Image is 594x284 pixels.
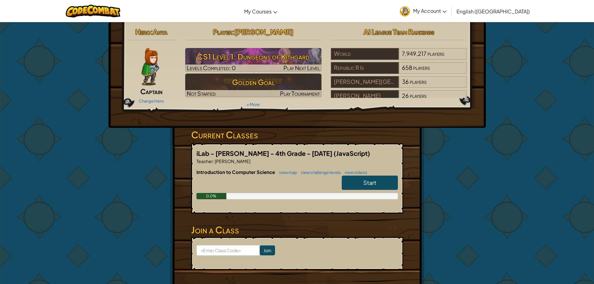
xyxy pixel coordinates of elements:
img: captain-pose.png [141,48,159,85]
div: World [331,48,399,60]
span: Hero [135,27,150,36]
a: Change Hero [139,99,164,103]
span: [PERSON_NAME] [214,158,250,164]
span: 36 [402,78,409,85]
span: : [150,27,153,36]
span: : [213,158,214,164]
span: Player [213,27,232,36]
span: players [413,64,430,71]
span: My Courses [244,8,272,15]
span: Play Next Level [283,64,320,71]
span: AI League Team Rankings [364,27,434,36]
h3: Join a Class [191,223,403,237]
span: English ([GEOGRAPHIC_DATA]) [456,8,530,15]
a: My Account [397,1,450,21]
span: Anya [153,27,167,36]
span: (JavaScript) [334,149,370,157]
a: Republic R Iii658players [331,68,467,75]
span: Teacher [196,158,213,164]
span: 26 [402,92,409,99]
a: My Courses [241,3,280,20]
input: Join [260,245,275,255]
span: Play Tournament [280,90,320,97]
h3: Golden Goal [185,75,321,89]
span: players [410,78,427,85]
span: Introduction to Computer Science [196,169,276,175]
span: players [427,50,444,57]
a: English ([GEOGRAPHIC_DATA]) [453,3,533,20]
input: <Enter Class Code> [196,245,260,256]
h3: CS1 Level 1: Dungeons of Kithgard [185,50,321,64]
span: Start [363,179,376,186]
img: CS1 Level 1: Dungeons of Kithgard [185,48,321,72]
span: [PERSON_NAME] [234,27,293,36]
div: 0.0% [196,193,227,199]
span: players [410,92,427,99]
a: view map [276,170,297,175]
a: view videos [341,170,367,175]
a: + More [247,102,260,107]
span: 658 [402,64,412,71]
img: Golden Goal [185,74,321,97]
div: [PERSON_NAME] [331,90,399,102]
a: World7,949,217players [331,54,467,61]
a: [PERSON_NAME]26players [331,96,467,103]
img: CodeCombat logo [66,5,120,17]
span: 7,949,217 [402,50,427,57]
span: My Account [413,7,447,14]
img: avatar [400,6,410,17]
span: Captain [140,87,162,96]
a: Play Next Level [185,48,321,72]
a: view challenge levels [298,170,341,175]
span: Not Started [187,90,216,97]
h3: Current Classes [191,128,403,142]
a: [PERSON_NAME][GEOGRAPHIC_DATA]36players [331,82,467,89]
span: Levels Completed: 0 [187,64,236,71]
div: Republic R Iii [331,62,399,74]
span: iLab - [PERSON_NAME] - 4th Grade - [DATE] [196,149,334,157]
div: [PERSON_NAME][GEOGRAPHIC_DATA] [331,76,399,88]
span: : [232,27,234,36]
a: Golden GoalNot StartedPlay Tournament [185,74,321,97]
